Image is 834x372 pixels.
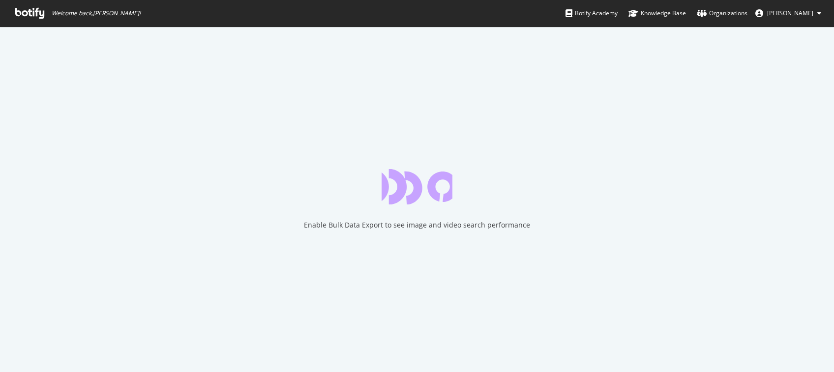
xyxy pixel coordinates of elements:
span: Welcome back, [PERSON_NAME] ! [52,9,141,17]
div: Organizations [697,8,747,18]
span: David Braconnier [767,9,813,17]
div: Botify Academy [566,8,618,18]
div: Enable Bulk Data Export to see image and video search performance [304,220,530,230]
div: animation [382,169,452,204]
button: [PERSON_NAME] [747,5,829,21]
div: Knowledge Base [628,8,686,18]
